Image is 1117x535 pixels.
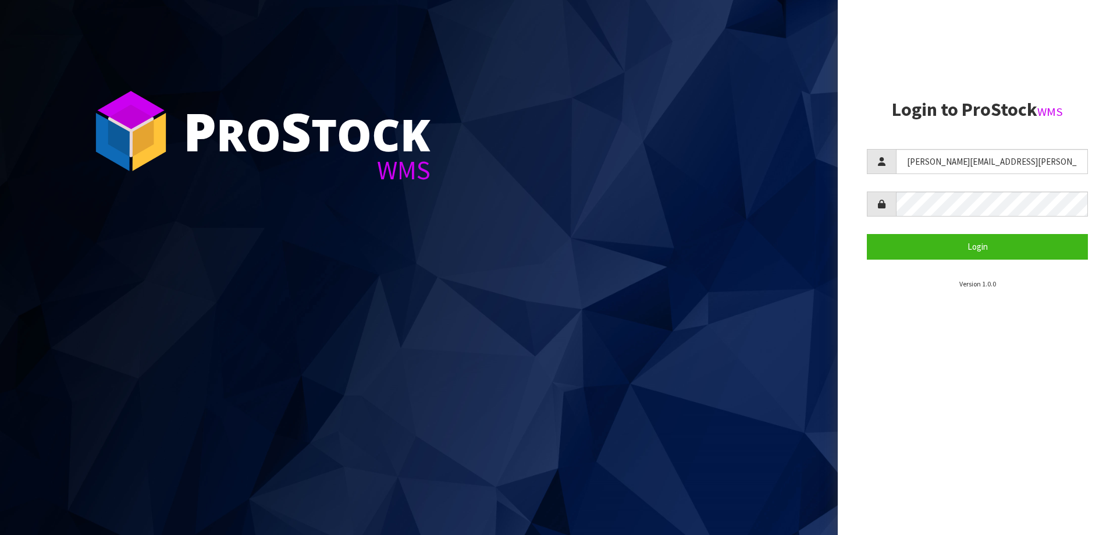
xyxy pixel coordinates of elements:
small: WMS [1037,104,1063,119]
h2: Login to ProStock [867,100,1088,120]
small: Version 1.0.0 [959,279,996,288]
span: P [183,95,216,166]
button: Login [867,234,1088,259]
img: ProStock Cube [87,87,175,175]
div: ro tock [183,105,431,157]
div: WMS [183,157,431,183]
span: S [281,95,311,166]
input: Username [896,149,1088,174]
